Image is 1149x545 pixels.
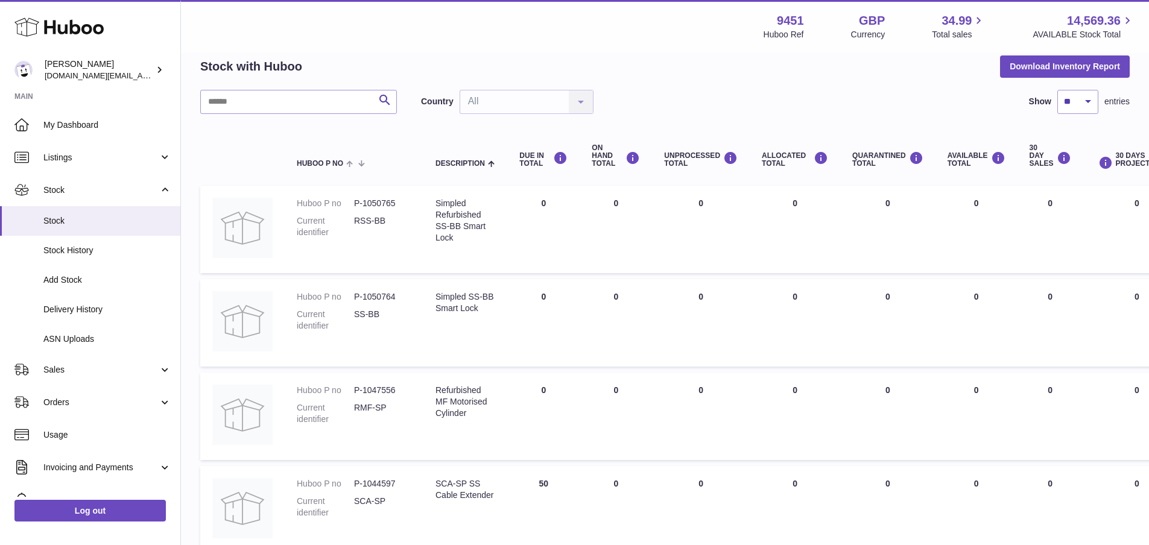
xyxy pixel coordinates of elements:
[43,333,171,345] span: ASN Uploads
[1030,144,1071,168] div: 30 DAY SALES
[948,151,1005,168] div: AVAILABLE Total
[212,198,273,258] img: product image
[435,385,495,419] div: Refurbished MF Motorised Cylinder
[43,152,159,163] span: Listings
[297,309,354,332] dt: Current identifier
[354,291,411,303] dd: P-1050764
[580,373,652,460] td: 0
[297,198,354,209] dt: Huboo P no
[43,397,159,408] span: Orders
[1067,13,1121,29] span: 14,569.36
[212,291,273,351] img: product image
[43,119,171,131] span: My Dashboard
[354,402,411,425] dd: RMF-SP
[43,462,159,473] span: Invoicing and Payments
[1029,96,1051,107] label: Show
[942,13,972,29] span: 34.99
[354,478,411,490] dd: P-1044597
[43,184,159,196] span: Stock
[212,478,273,538] img: product image
[1018,279,1083,367] td: 0
[580,186,652,273] td: 0
[297,385,354,396] dt: Huboo P no
[14,61,33,79] img: amir.ch@gmail.com
[859,13,885,29] strong: GBP
[885,385,890,395] span: 0
[1033,13,1135,40] a: 14,569.36 AVAILABLE Stock Total
[435,478,495,501] div: SCA-SP SS Cable Extender
[750,279,840,367] td: 0
[45,71,240,80] span: [DOMAIN_NAME][EMAIL_ADDRESS][DOMAIN_NAME]
[852,151,923,168] div: QUARANTINED Total
[297,160,343,168] span: Huboo P no
[354,496,411,518] dd: SCA-SP
[200,58,302,75] h2: Stock with Huboo
[354,385,411,396] dd: P-1047556
[43,304,171,315] span: Delivery History
[1018,186,1083,273] td: 0
[762,151,828,168] div: ALLOCATED Total
[935,279,1018,367] td: 0
[43,245,171,256] span: Stock History
[932,13,986,40] a: 34.99 Total sales
[43,494,171,506] span: Cases
[935,373,1018,460] td: 0
[1000,55,1130,77] button: Download Inventory Report
[297,496,354,518] dt: Current identifier
[43,364,159,376] span: Sales
[885,479,890,488] span: 0
[43,274,171,286] span: Add Stock
[592,144,640,168] div: ON HAND Total
[43,215,171,227] span: Stock
[885,292,890,301] span: 0
[932,29,986,40] span: Total sales
[435,198,495,244] div: Simpled Refurbished SS-BB Smart Lock
[777,13,804,29] strong: 9451
[43,429,171,441] span: Usage
[297,402,354,425] dt: Current identifier
[851,29,885,40] div: Currency
[652,373,750,460] td: 0
[1104,96,1130,107] span: entries
[14,500,166,521] a: Log out
[652,279,750,367] td: 0
[297,478,354,490] dt: Huboo P no
[435,160,485,168] span: Description
[297,215,354,238] dt: Current identifier
[885,198,890,208] span: 0
[1018,373,1083,460] td: 0
[507,279,580,367] td: 0
[519,151,568,168] div: DUE IN TOTAL
[935,186,1018,273] td: 0
[764,29,804,40] div: Huboo Ref
[750,373,840,460] td: 0
[507,373,580,460] td: 0
[664,151,738,168] div: UNPROCESSED Total
[354,198,411,209] dd: P-1050765
[507,186,580,273] td: 0
[421,96,454,107] label: Country
[45,58,153,81] div: [PERSON_NAME]
[580,279,652,367] td: 0
[297,291,354,303] dt: Huboo P no
[1033,29,1135,40] span: AVAILABLE Stock Total
[652,186,750,273] td: 0
[354,215,411,238] dd: RSS-BB
[750,186,840,273] td: 0
[354,309,411,332] dd: SS-BB
[212,385,273,445] img: product image
[435,291,495,314] div: Simpled SS-BB Smart Lock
